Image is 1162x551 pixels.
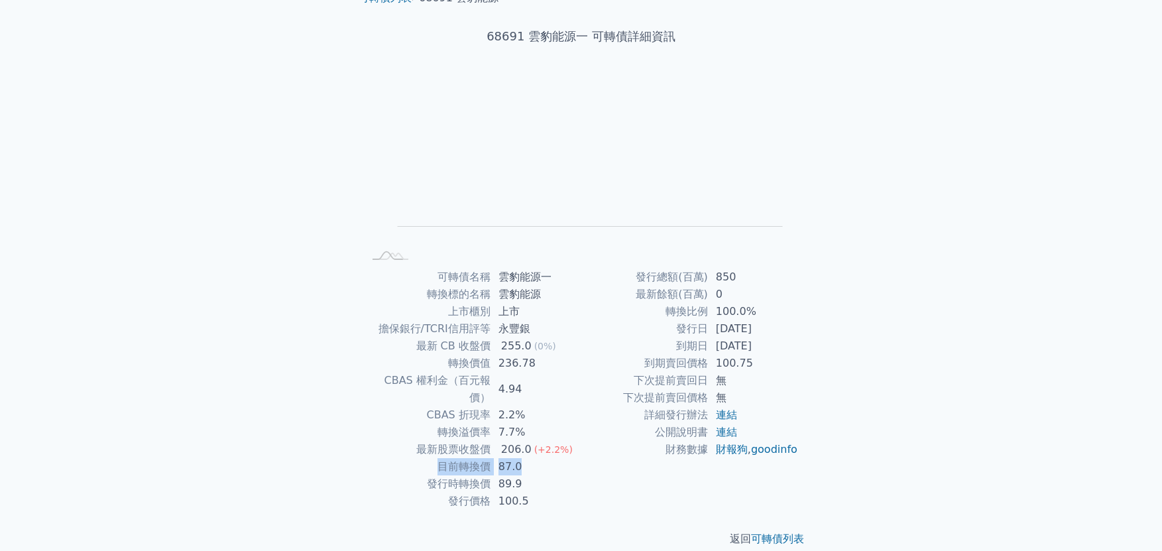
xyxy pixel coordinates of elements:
td: CBAS 折現率 [364,406,491,424]
td: 擔保銀行/TCRI信用評等 [364,320,491,337]
iframe: Chat Widget [1096,487,1162,551]
a: 連結 [716,426,737,438]
td: , [708,441,799,458]
td: 目前轉換價 [364,458,491,475]
td: 0 [708,286,799,303]
td: [DATE] [708,320,799,337]
td: 轉換比例 [581,303,708,320]
td: 發行時轉換價 [364,475,491,493]
td: 公開說明書 [581,424,708,441]
td: 100.75 [708,355,799,372]
td: 上市櫃別 [364,303,491,320]
a: goodinfo [751,443,797,456]
td: 雲豹能源 [491,286,581,303]
td: 最新股票收盤價 [364,441,491,458]
td: 轉換標的名稱 [364,286,491,303]
p: 返回 [348,531,815,547]
a: 財報狗 [716,443,748,456]
span: (0%) [534,341,556,351]
div: 聊天小工具 [1096,487,1162,551]
a: 連結 [716,408,737,421]
td: 雲豹能源一 [491,269,581,286]
td: 轉換價值 [364,355,491,372]
td: 87.0 [491,458,581,475]
td: 850 [708,269,799,286]
td: 最新 CB 收盤價 [364,337,491,355]
td: 發行日 [581,320,708,337]
td: 最新餘額(百萬) [581,286,708,303]
td: 財務數據 [581,441,708,458]
td: 4.94 [491,372,581,406]
td: 2.2% [491,406,581,424]
td: 轉換溢價率 [364,424,491,441]
h1: 68691 雲豹能源一 可轉債詳細資訊 [348,27,815,46]
td: 到期賣回價格 [581,355,708,372]
td: 到期日 [581,337,708,355]
td: 無 [708,372,799,389]
td: 上市 [491,303,581,320]
td: 可轉債名稱 [364,269,491,286]
td: 無 [708,389,799,406]
g: Chart [385,88,783,246]
td: 7.7% [491,424,581,441]
td: 下次提前賣回價格 [581,389,708,406]
td: 100.0% [708,303,799,320]
span: (+2.2%) [534,444,573,455]
td: [DATE] [708,337,799,355]
td: 永豐銀 [491,320,581,337]
td: CBAS 權利金（百元報價） [364,372,491,406]
td: 發行價格 [364,493,491,510]
a: 可轉債列表 [751,532,804,545]
div: 255.0 [498,337,534,355]
td: 詳細發行辦法 [581,406,708,424]
td: 89.9 [491,475,581,493]
td: 100.5 [491,493,581,510]
td: 下次提前賣回日 [581,372,708,389]
td: 236.78 [491,355,581,372]
div: 206.0 [498,441,534,458]
td: 發行總額(百萬) [581,269,708,286]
